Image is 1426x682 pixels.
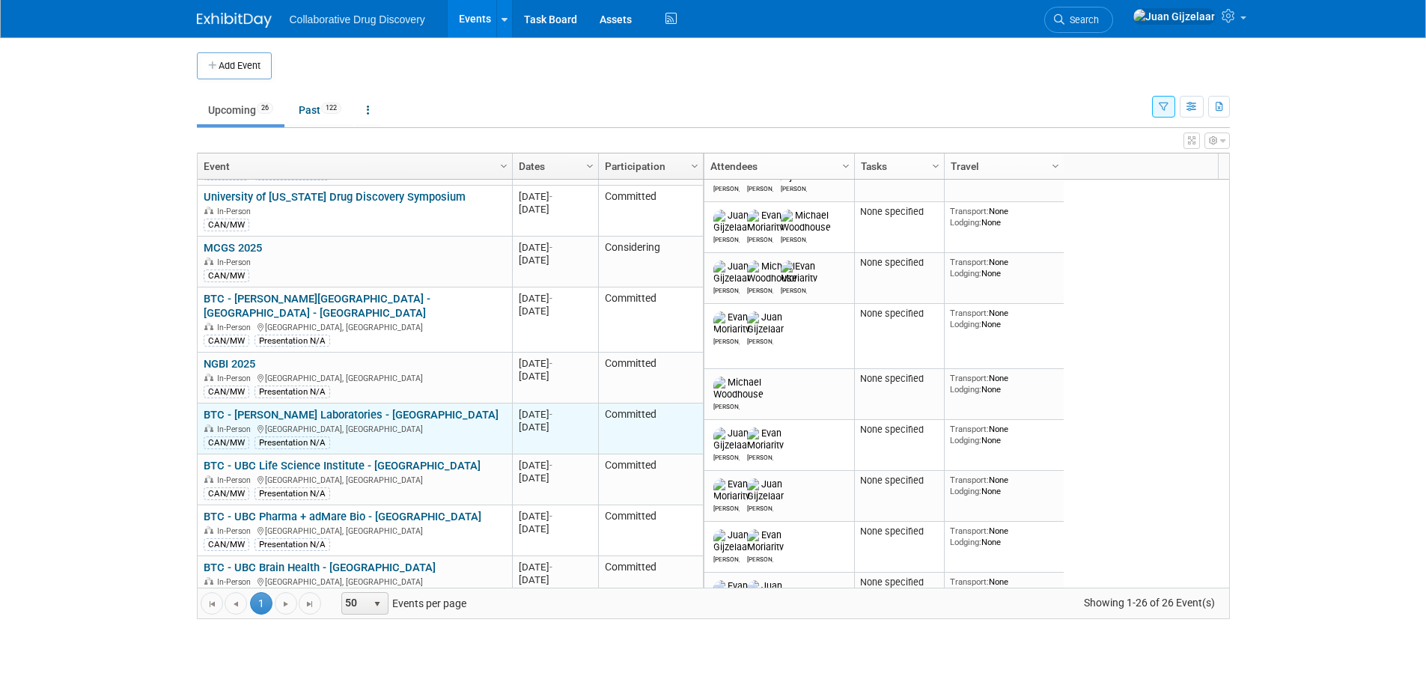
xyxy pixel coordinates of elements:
div: Juan Gijzelaar [781,183,807,192]
span: - [549,358,552,369]
div: [GEOGRAPHIC_DATA], [GEOGRAPHIC_DATA] [204,575,505,588]
span: - [549,293,552,304]
div: [DATE] [519,305,591,317]
div: Presentation N/A [255,436,330,448]
span: In-Person [217,577,255,587]
img: Juan Gijzelaar [713,427,750,451]
span: In-Person [217,424,255,434]
span: Column Settings [840,160,852,172]
span: Go to the next page [280,598,292,610]
td: Committed [598,556,703,607]
div: None None [950,206,1058,228]
span: Lodging: [950,217,981,228]
a: Go to the previous page [225,592,247,615]
span: - [549,460,552,471]
a: BTC - [PERSON_NAME] Laboratories - [GEOGRAPHIC_DATA] [204,408,499,421]
span: In-Person [217,475,255,485]
span: Transport: [950,576,989,587]
span: Transport: [950,475,989,485]
img: Evan Moriarity [747,529,784,553]
a: NGBI 2025 [204,357,255,371]
a: MCGS 2025 [204,241,262,255]
img: Juan Gijzelaar [747,311,784,335]
td: Committed [598,505,703,556]
div: Evan Moriarity [781,284,807,294]
div: CAN/MW [204,270,249,281]
span: Lodging: [950,537,981,547]
img: Juan Gijzelaar [1133,8,1216,25]
a: Attendees [710,153,844,179]
img: Evan Moriarity [781,261,817,284]
span: In-Person [217,207,255,216]
div: Juan Gijzelaar [713,553,740,563]
a: Travel [951,153,1054,179]
img: Michael Woodhouse [747,261,797,284]
div: Evan Moriarity [713,335,740,345]
a: Go to the next page [275,592,297,615]
button: Add Event [197,52,272,79]
div: None None [950,576,1058,598]
div: None None [950,526,1058,547]
div: CAN/MW [204,538,249,550]
a: Column Settings [582,153,598,176]
img: Evan Moriarity [747,210,784,234]
span: Lodging: [950,486,981,496]
img: In-Person Event [204,424,213,432]
div: CAN/MW [204,436,249,448]
div: Juan Gijzelaar [713,234,740,243]
div: [GEOGRAPHIC_DATA], [GEOGRAPHIC_DATA] [204,320,505,333]
span: Transport: [950,526,989,536]
div: Juan Gijzelaar [747,502,773,512]
span: - [549,191,552,202]
span: Lodging: [950,268,981,278]
span: Go to the last page [304,598,316,610]
div: CAN/MW [204,335,249,347]
div: None specified [860,206,938,218]
div: Evan Moriarity [747,553,773,563]
a: Column Settings [1047,153,1064,176]
a: Column Settings [927,153,944,176]
span: 122 [321,103,341,114]
img: Juan Gijzelaar [713,529,750,553]
a: Event [204,153,502,179]
a: Dates [519,153,588,179]
span: In-Person [217,374,255,383]
span: Go to the previous page [230,598,242,610]
img: Juan Gijzelaar [747,478,784,502]
div: None None [950,308,1058,329]
td: Committed [598,287,703,353]
span: Events per page [322,592,481,615]
img: Juan Gijzelaar [713,210,750,234]
img: In-Person Event [204,323,213,330]
span: 26 [257,103,273,114]
div: CAN/MW [204,386,249,398]
div: CAN/MW [204,219,249,231]
div: [DATE] [519,573,591,586]
div: Juan Gijzelaar [747,335,773,345]
div: None specified [860,424,938,436]
img: In-Person Event [204,526,213,534]
span: - [549,561,552,573]
img: In-Person Event [204,577,213,585]
div: [DATE] [519,561,591,573]
div: [DATE] [519,370,591,383]
div: [DATE] [519,408,591,421]
span: Showing 1-26 of 26 Event(s) [1070,592,1228,613]
div: [GEOGRAPHIC_DATA], [GEOGRAPHIC_DATA] [204,371,505,384]
img: Michael Woodhouse [781,210,831,234]
td: Committed [598,353,703,404]
div: [DATE] [519,357,591,370]
div: [DATE] [519,421,591,433]
a: Participation [605,153,693,179]
span: Transport: [950,257,989,267]
div: None specified [860,257,938,269]
span: Lodging: [950,384,981,395]
div: None specified [860,526,938,538]
div: [DATE] [519,292,591,305]
div: [GEOGRAPHIC_DATA], [GEOGRAPHIC_DATA] [204,524,505,537]
a: Upcoming26 [197,96,284,124]
div: [DATE] [519,459,591,472]
div: None None [950,373,1058,395]
div: Presentation N/A [255,386,330,398]
span: Transport: [950,373,989,383]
